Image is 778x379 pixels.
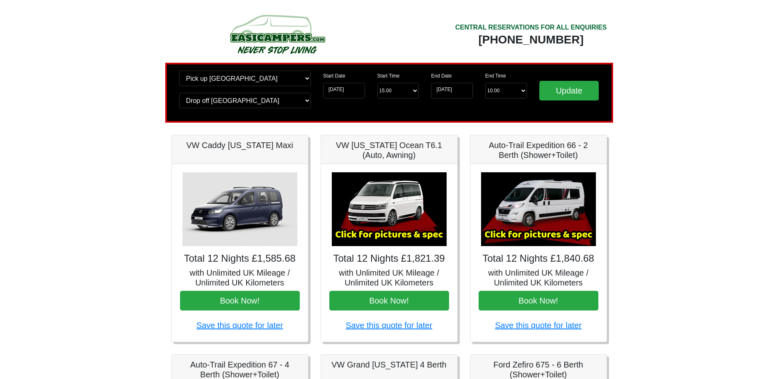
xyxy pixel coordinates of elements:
[377,72,400,80] label: Start Time
[323,72,345,80] label: Start Date
[431,72,452,80] label: End Date
[329,253,449,265] h4: Total 12 Nights £1,821.39
[479,268,598,288] h5: with Unlimited UK Mileage / Unlimited UK Kilometers
[329,140,449,160] h5: VW [US_STATE] Ocean T6.1 (Auto, Awning)
[196,321,283,330] a: Save this quote for later
[180,140,300,150] h5: VW Caddy [US_STATE] Maxi
[199,11,355,57] img: campers-checkout-logo.png
[455,32,607,47] div: [PHONE_NUMBER]
[332,172,447,246] img: VW California Ocean T6.1 (Auto, Awning)
[481,172,596,246] img: Auto-Trail Expedition 66 - 2 Berth (Shower+Toilet)
[180,291,300,311] button: Book Now!
[183,172,297,246] img: VW Caddy California Maxi
[479,253,598,265] h4: Total 12 Nights £1,840.68
[431,83,473,98] input: Return Date
[479,140,598,160] h5: Auto-Trail Expedition 66 - 2 Berth (Shower+Toilet)
[329,291,449,311] button: Book Now!
[495,321,582,330] a: Save this quote for later
[180,253,300,265] h4: Total 12 Nights £1,585.68
[329,268,449,288] h5: with Unlimited UK Mileage / Unlimited UK Kilometers
[323,83,365,98] input: Start Date
[346,321,432,330] a: Save this quote for later
[539,81,599,100] input: Update
[329,360,449,370] h5: VW Grand [US_STATE] 4 Berth
[485,72,506,80] label: End Time
[180,268,300,288] h5: with Unlimited UK Mileage / Unlimited UK Kilometers
[455,23,607,32] div: CENTRAL RESERVATIONS FOR ALL ENQUIRIES
[479,291,598,311] button: Book Now!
